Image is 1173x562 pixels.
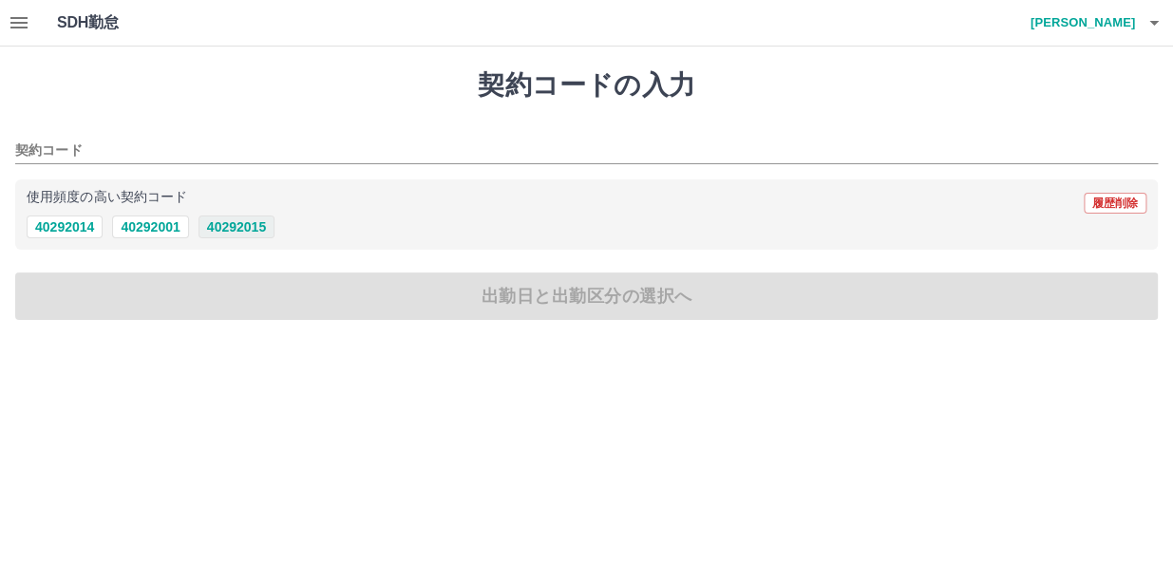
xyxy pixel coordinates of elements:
button: 40292001 [112,215,188,238]
h1: 契約コードの入力 [15,69,1158,102]
p: 使用頻度の高い契約コード [27,191,187,204]
button: 履歴削除 [1084,193,1146,214]
button: 40292015 [199,215,274,238]
button: 40292014 [27,215,103,238]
